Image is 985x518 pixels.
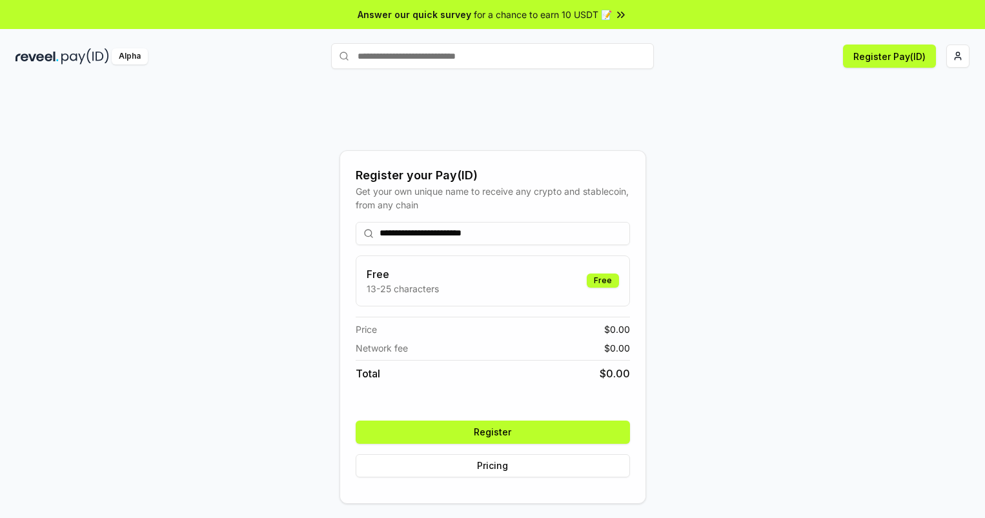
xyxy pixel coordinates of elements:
[358,8,471,21] span: Answer our quick survey
[61,48,109,65] img: pay_id
[356,184,630,212] div: Get your own unique name to receive any crypto and stablecoin, from any chain
[15,48,59,65] img: reveel_dark
[843,45,936,68] button: Register Pay(ID)
[112,48,148,65] div: Alpha
[356,166,630,184] div: Register your Pay(ID)
[587,274,619,288] div: Free
[356,323,377,336] span: Price
[604,323,630,336] span: $ 0.00
[600,366,630,381] span: $ 0.00
[356,421,630,444] button: Register
[356,366,380,381] span: Total
[356,341,408,355] span: Network fee
[367,266,439,282] h3: Free
[367,282,439,295] p: 13-25 characters
[356,454,630,477] button: Pricing
[474,8,612,21] span: for a chance to earn 10 USDT 📝
[604,341,630,355] span: $ 0.00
